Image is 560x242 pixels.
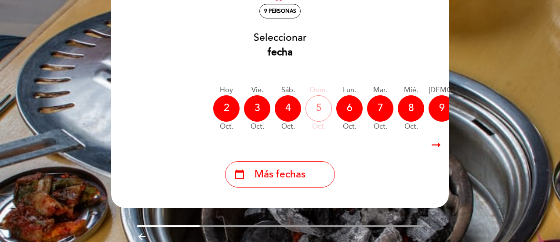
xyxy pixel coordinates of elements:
[244,122,270,132] div: oct.
[429,85,508,95] div: [DEMOGRAPHIC_DATA].
[213,85,240,95] div: Hoy
[268,46,293,58] b: fecha
[264,8,296,14] span: 9 personas
[398,85,424,95] div: mié.
[367,95,393,122] div: 7
[336,85,363,95] div: lun.
[336,122,363,132] div: oct.
[213,122,240,132] div: oct.
[429,122,508,132] div: oct.
[305,95,332,122] div: 5
[137,231,147,242] i: arrow_backward
[275,95,301,122] div: 4
[234,167,245,182] i: calendar_today
[398,95,424,122] div: 8
[336,95,363,122] div: 6
[255,167,305,182] span: Más fechas
[213,95,240,122] div: 2
[111,31,449,60] div: Seleccionar
[305,122,332,132] div: oct.
[429,95,455,122] div: 9
[398,122,424,132] div: oct.
[244,85,270,95] div: vie.
[305,85,332,95] div: dom.
[429,136,443,155] i: arrow_right_alt
[275,85,301,95] div: sáb.
[275,122,301,132] div: oct.
[367,85,393,95] div: mar.
[244,95,270,122] div: 3
[367,122,393,132] div: oct.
